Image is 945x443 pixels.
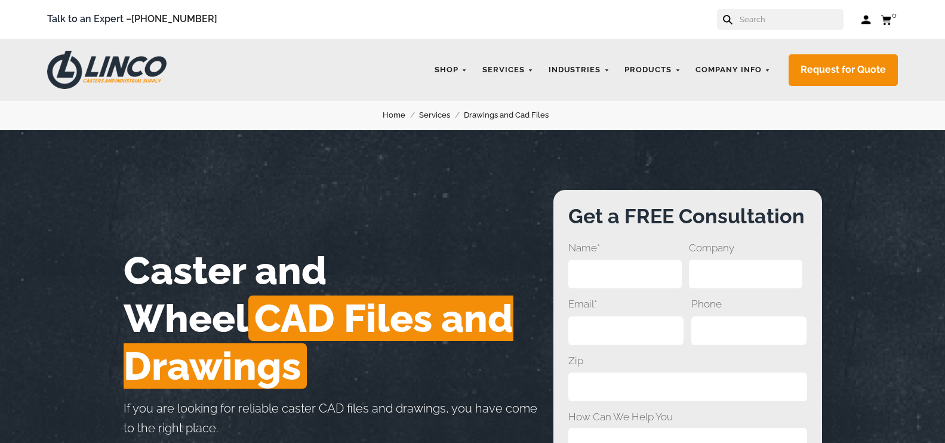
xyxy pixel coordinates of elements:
[464,109,562,122] a: Drawings and Cad Files
[543,59,616,82] a: Industries
[568,316,684,345] input: Email*
[861,14,872,26] a: Log in
[419,109,464,122] a: Services
[124,399,538,438] p: If you are looking for reliable caster CAD files and drawings, you have come to the right place.
[691,316,807,345] input: Phone
[691,296,807,312] span: Phone
[476,59,540,82] a: Services
[568,239,682,256] span: Name*
[689,59,777,82] a: Company Info
[568,205,807,227] h3: Get a FREE Consultation
[568,260,682,288] input: Name*
[429,59,473,82] a: Shop
[881,12,898,27] a: 0
[47,11,217,27] span: Talk to an Expert –
[47,51,167,89] img: LINCO CASTERS & INDUSTRIAL SUPPLY
[738,9,844,30] input: Search
[568,296,684,312] span: Email*
[789,54,898,86] a: Request for Quote
[383,109,419,122] a: Home
[568,352,807,369] span: Zip
[131,13,217,24] a: [PHONE_NUMBER]
[892,11,897,20] span: 0
[124,296,513,389] span: CAD Files and Drawings
[689,260,802,288] input: Company
[124,247,538,390] h1: Caster and Wheel
[618,59,687,82] a: Products
[568,373,807,401] input: Zip
[568,408,807,425] span: How Can We Help You
[689,239,802,256] span: Company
